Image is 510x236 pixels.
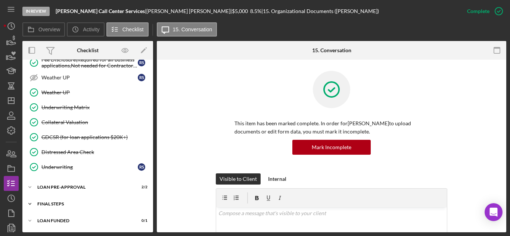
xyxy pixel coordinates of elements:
a: Distressed Area Check [26,145,149,160]
div: 0 / 1 [134,218,147,223]
button: Overview [22,22,65,37]
span: $5,000 [232,8,248,14]
a: GDCSR (for loan applications $20K+) [26,130,149,145]
div: 15. Conversation [312,47,351,53]
label: 15. Conversation [173,26,212,32]
a: Weather UPRS [26,70,149,85]
button: Checklist [106,22,149,37]
div: Internal [268,173,286,185]
a: Underwriting Matrix [26,100,149,115]
div: LOAN FUNDED [37,218,129,223]
div: R S [138,74,145,81]
a: Weather UP [26,85,149,100]
p: This item has been marked complete. In order for [PERSON_NAME] to upload documents or edit form d... [234,119,429,136]
button: Complete [460,4,506,19]
div: | 15. Organizational Documents ([PERSON_NAME]) [261,8,379,14]
label: Activity [83,26,99,32]
button: Mark Incomplete [292,140,371,155]
button: Internal [264,173,290,185]
div: | [56,8,146,14]
a: Collateral Valuation [26,115,149,130]
div: FINAL STEPS [37,202,144,206]
label: Overview [38,26,60,32]
div: Complete [467,4,489,19]
div: R S [138,163,145,171]
a: UnderwritingRS [26,160,149,174]
div: Visible to Client [220,173,257,185]
div: Mark Incomplete [312,140,351,155]
div: Underwriting [41,164,138,170]
div: R S [138,59,145,66]
div: LOAN PRE-APPROVAL [37,185,129,189]
div: Collateral Valuation [41,119,149,125]
div: Weather UP [41,89,149,95]
div: In Review [22,7,50,16]
div: Weather UP [41,75,138,81]
div: Distressed Area Check [41,149,149,155]
div: Checklist [77,47,99,53]
b: [PERSON_NAME] Call Center Services [56,8,145,14]
div: Fee Disclosure(Required for all business applications,Not needed for Contractor loans) [41,57,138,69]
button: Visible to Client [216,173,261,185]
div: 2 / 2 [134,185,147,189]
label: Checklist [122,26,144,32]
div: Open Intercom Messenger [485,203,503,221]
div: 8.5 % [250,8,261,14]
div: GDCSR (for loan applications $20K+) [41,134,149,140]
button: 15. Conversation [157,22,217,37]
button: Activity [67,22,104,37]
div: [PERSON_NAME] [PERSON_NAME] | [146,8,232,14]
a: Fee Disclosure(Required for all business applications,Not needed for Contractor loans)RS [26,55,149,70]
div: Underwriting Matrix [41,104,149,110]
